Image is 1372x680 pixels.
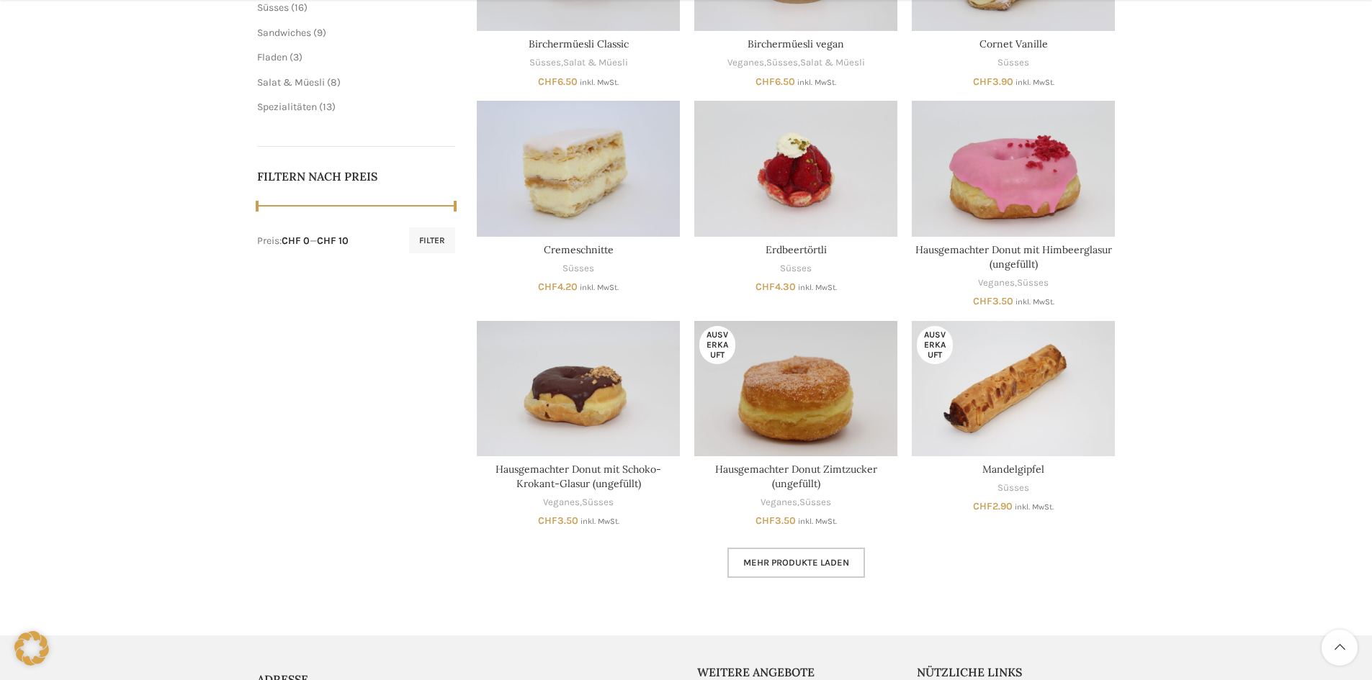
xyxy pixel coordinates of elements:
a: Mandelgipfel [982,463,1044,476]
a: Süsses [780,262,812,276]
div: , [912,276,1115,290]
bdi: 4.20 [538,281,578,293]
span: CHF [973,295,992,307]
a: Veganes [761,496,797,509]
a: Salat & Müesli [800,56,865,70]
a: Süsses [582,496,614,509]
small: inkl. MwSt. [1015,297,1054,307]
a: Erdbeertörtli [766,243,827,256]
div: Preis: — [257,234,349,248]
span: Ausverkauft [699,326,735,364]
small: inkl. MwSt. [797,78,836,87]
span: CHF [756,514,775,527]
span: CHF 10 [317,235,349,247]
a: Veganes [727,56,764,70]
a: Süsses [766,56,798,70]
a: Cornet Vanille [979,37,1048,50]
small: inkl. MwSt. [1015,78,1054,87]
small: inkl. MwSt. [798,283,837,292]
a: Cremeschnitte [477,101,680,236]
span: 16 [295,1,304,14]
a: Erdbeertörtli [694,101,897,236]
a: Hausgemachter Donut mit Himbeerglasur (ungefüllt) [912,101,1115,236]
a: Süsses [1017,276,1049,290]
small: inkl. MwSt. [1015,502,1054,512]
span: CHF 0 [282,235,310,247]
span: CHF [973,76,992,88]
h5: Filtern nach Preis [257,168,456,184]
span: CHF [756,76,775,88]
a: Süsses [529,56,561,70]
button: Filter [409,227,455,253]
bdi: 6.50 [538,76,578,88]
span: Ausverkauft [917,326,953,364]
span: CHF [973,500,992,512]
small: inkl. MwSt. [580,78,619,87]
a: Scroll to top button [1322,630,1358,666]
a: Spezialitäten [257,101,317,113]
span: 3 [293,51,299,63]
a: Birchermüesli vegan [748,37,844,50]
div: , , [694,56,897,70]
a: Hausgemachter Donut mit Himbeerglasur (ungefüllt) [915,243,1112,271]
a: Hausgemachter Donut Zimtzucker (ungefüllt) [715,463,877,490]
a: Sandwiches [257,27,311,39]
a: Cremeschnitte [544,243,614,256]
span: CHF [756,281,775,293]
a: Süsses [257,1,289,14]
h5: Nützliche Links [917,664,1116,680]
small: inkl. MwSt. [798,517,837,526]
a: Salat & Müesli [257,76,325,89]
span: CHF [538,514,557,527]
a: Mandelgipfel [912,321,1115,456]
bdi: 3.50 [538,514,578,527]
a: Hausgemachter Donut mit Schoko-Krokant-Glasur (ungefüllt) [477,321,680,456]
span: 8 [331,76,337,89]
bdi: 2.90 [973,500,1013,512]
div: , [477,56,680,70]
bdi: 4.30 [756,281,796,293]
small: inkl. MwSt. [580,283,619,292]
a: Süsses [799,496,831,509]
bdi: 3.90 [973,76,1013,88]
a: Süsses [997,56,1029,70]
small: inkl. MwSt. [580,517,619,526]
a: Hausgemachter Donut mit Schoko-Krokant-Glasur (ungefüllt) [496,463,661,490]
bdi: 6.50 [756,76,795,88]
a: Süsses [997,481,1029,495]
span: 9 [317,27,323,39]
a: Veganes [543,496,580,509]
a: Veganes [978,276,1015,290]
div: , [694,496,897,509]
h5: Weitere Angebote [697,664,896,680]
a: Fladen [257,51,287,63]
bdi: 3.50 [756,514,796,527]
span: CHF [538,281,557,293]
a: Hausgemachter Donut Zimtzucker (ungefüllt) [694,321,897,456]
bdi: 3.50 [973,295,1013,307]
a: Birchermüesli Classic [529,37,629,50]
span: 13 [323,101,332,113]
div: , [477,496,680,509]
a: Mehr Produkte laden [727,548,865,578]
span: Mehr Produkte laden [743,557,849,568]
a: Süsses [562,262,594,276]
a: Salat & Müesli [563,56,628,70]
span: CHF [538,76,557,88]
